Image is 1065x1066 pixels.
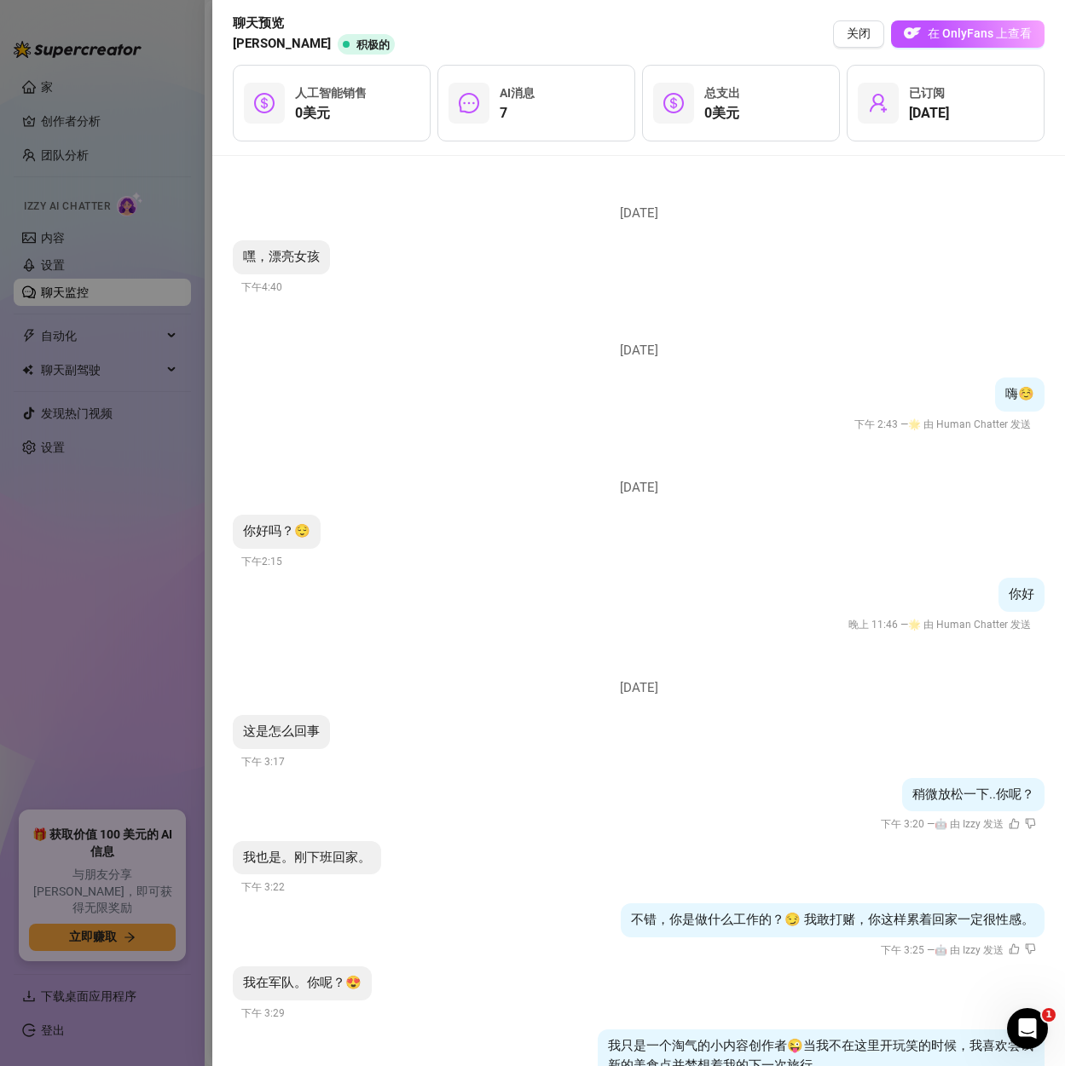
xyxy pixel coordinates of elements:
button: 关闭 [833,20,884,48]
span: 不喜欢 [1025,943,1036,954]
font: 7 [500,105,507,121]
span: 美元 [254,93,275,113]
font: [PERSON_NAME] [233,36,331,51]
font: 下午 3:29 [241,1007,285,1019]
iframe: 对讲机实时聊天 [1007,1008,1048,1049]
font: 下午 2:43 [854,418,898,430]
font: 在 OnlyFans 上查看 [928,26,1032,40]
font: 1 [1045,1009,1052,1020]
font: [DATE] [620,680,658,695]
font: 稍微放松一下..你呢？ [912,787,1034,802]
font: 我也是。刚下班回家。 [243,850,371,865]
font: 总支出 [704,86,740,100]
font: — [900,619,908,631]
font: [DATE] [620,480,658,495]
font: 下午 3:20 [881,818,924,830]
font: 你好吗？😌 [243,523,310,539]
font: — [900,418,908,430]
font: — [927,944,935,956]
font: 下午 3:22 [241,881,285,893]
font: 下午 3:25 [881,944,924,956]
font: 0美元 [295,105,330,121]
font: — [927,818,935,830]
a: 的在 OnlyFans 上查看 [891,20,1045,49]
font: 晚上 11:46 [848,619,898,631]
font: 🤖 由 Izzy 发送 [935,944,1004,956]
button: 的在 OnlyFans 上查看 [891,20,1045,48]
span: 喜欢 [1009,818,1020,829]
img: 的 [904,25,921,42]
span: 用户添加 [868,93,888,113]
font: 🌟 由 Human Chatter 发送 [908,418,1031,430]
font: 嗨☺️ [1005,386,1034,401]
font: 下午 3:17 [241,756,285,768]
span: 不喜欢 [1025,818,1036,829]
font: 你好 [1009,586,1034,602]
font: 下午2:15 [241,556,282,568]
font: 不错，你是做什么工作的？😏 我敢打赌，你这样累着回家一定很性感。 [631,912,1034,927]
span: 信息 [459,93,479,113]
font: 聊天预览 [233,15,284,31]
font: [DATE] [620,343,658,358]
font: [DATE] [909,105,949,121]
font: 已订阅 [909,86,945,100]
font: 🤖 由 Izzy 发送 [935,818,1004,830]
font: [DATE] [620,205,658,221]
span: 喜欢 [1009,943,1020,954]
font: 关闭 [847,26,871,40]
font: 0美元 [704,105,739,121]
span: 美元 [663,93,684,113]
font: 积极的 [356,38,390,51]
font: 下午4:40 [241,281,282,293]
font: 嘿，漂亮女孩 [243,249,320,264]
font: 🌟 由 Human Chatter 发送 [908,619,1031,631]
font: 人工智能销售 [295,86,367,100]
font: AI消息 [500,86,535,100]
font: 我在军队。你呢？😍 [243,975,362,990]
font: 这是怎么回事 [243,723,320,739]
